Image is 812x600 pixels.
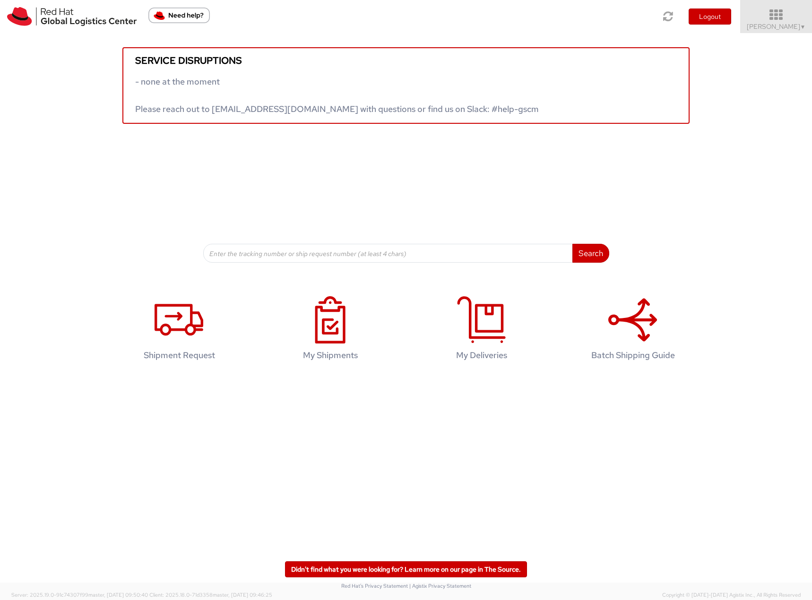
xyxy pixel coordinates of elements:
[108,286,250,375] a: Shipment Request
[203,244,573,263] input: Enter the tracking number or ship request number (at least 4 chars)
[747,22,806,31] span: [PERSON_NAME]
[421,351,543,360] h4: My Deliveries
[409,583,471,589] a: | Agistix Privacy Statement
[149,591,272,598] span: Client: 2025.18.0-71d3358
[88,591,148,598] span: master, [DATE] 09:50:40
[135,55,677,66] h5: Service disruptions
[11,591,148,598] span: Server: 2025.19.0-91c74307f99
[800,23,806,31] span: ▼
[285,561,527,577] a: Didn't find what you were looking for? Learn more on our page in The Source.
[122,47,690,124] a: Service disruptions - none at the moment Please reach out to [EMAIL_ADDRESS][DOMAIN_NAME] with qu...
[411,286,553,375] a: My Deliveries
[572,351,694,360] h4: Batch Shipping Guide
[572,244,609,263] button: Search
[341,583,408,589] a: Red Hat's Privacy Statement
[662,591,801,599] span: Copyright © [DATE]-[DATE] Agistix Inc., All Rights Reserved
[213,591,272,598] span: master, [DATE] 09:46:25
[118,351,240,360] h4: Shipment Request
[689,9,731,25] button: Logout
[269,351,391,360] h4: My Shipments
[148,8,210,23] button: Need help?
[135,76,539,114] span: - none at the moment Please reach out to [EMAIL_ADDRESS][DOMAIN_NAME] with questions or find us o...
[259,286,401,375] a: My Shipments
[7,7,137,26] img: rh-logistics-00dfa346123c4ec078e1.svg
[562,286,704,375] a: Batch Shipping Guide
